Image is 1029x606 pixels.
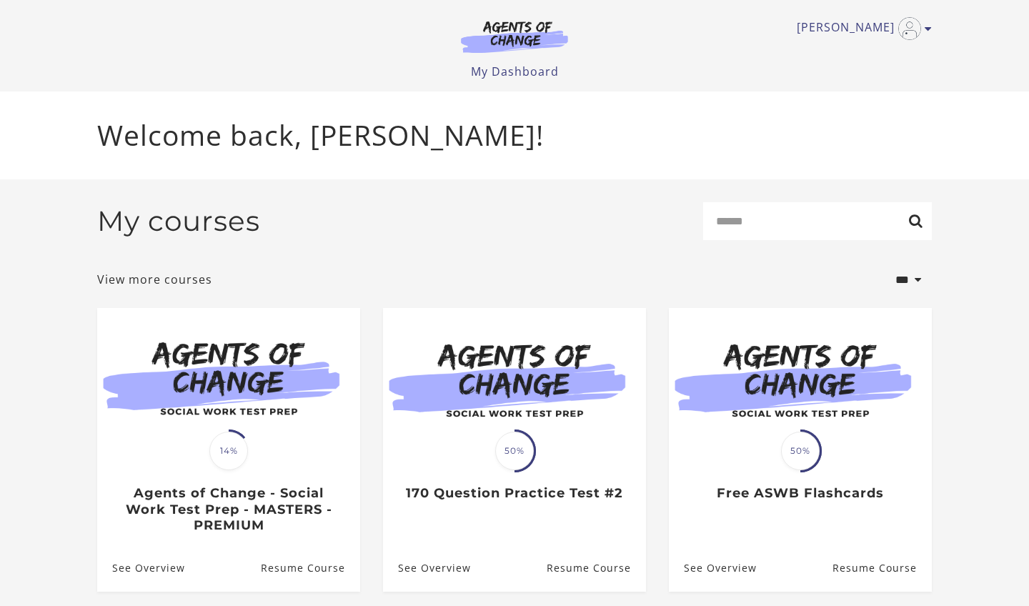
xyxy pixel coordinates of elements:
p: Welcome back, [PERSON_NAME]! [97,114,932,157]
h3: Free ASWB Flashcards [684,485,916,502]
a: 170 Question Practice Test #2: Resume Course [547,545,646,591]
span: 14% [209,432,248,470]
h3: Agents of Change - Social Work Test Prep - MASTERS - PREMIUM [112,485,344,534]
h3: 170 Question Practice Test #2 [398,485,630,502]
a: Agents of Change - Social Work Test Prep - MASTERS - PREMIUM: See Overview [97,545,185,591]
h2: My courses [97,204,260,238]
a: Toggle menu [797,17,925,40]
a: View more courses [97,271,212,288]
a: Agents of Change - Social Work Test Prep - MASTERS - PREMIUM: Resume Course [261,545,360,591]
a: Free ASWB Flashcards: See Overview [669,545,757,591]
span: 50% [495,432,534,470]
span: 50% [781,432,820,470]
a: Free ASWB Flashcards: Resume Course [832,545,932,591]
img: Agents of Change Logo [446,20,583,53]
a: 170 Question Practice Test #2: See Overview [383,545,471,591]
a: My Dashboard [471,64,559,79]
